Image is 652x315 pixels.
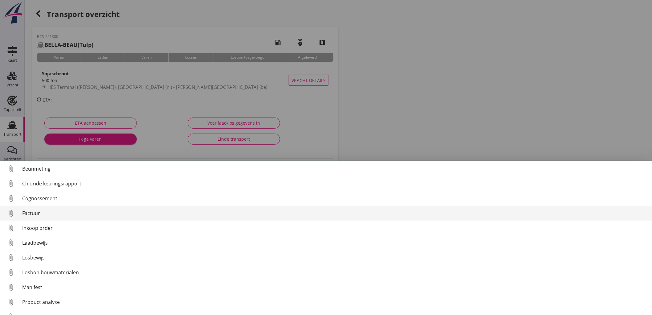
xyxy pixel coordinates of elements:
div: Chloride keuringsrapport [22,180,647,187]
div: Manifest [22,284,647,291]
i: attach_file [6,179,16,189]
i: attach_file [6,193,16,203]
div: Inkoop order [22,224,647,232]
div: Product analyse [22,298,647,306]
i: attach_file [6,164,16,174]
i: attach_file [6,253,16,263]
div: Laadbewijs [22,239,647,247]
i: attach_file [6,297,16,307]
div: Factuur [22,209,647,217]
div: Losbon bouwmaterialen [22,269,647,276]
i: attach_file [6,238,16,248]
i: attach_file [6,208,16,218]
div: Beunmeting [22,165,647,172]
div: Cognossement [22,195,647,202]
div: Losbewijs [22,254,647,261]
i: attach_file [6,267,16,277]
i: attach_file [6,223,16,233]
i: attach_file [6,282,16,292]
